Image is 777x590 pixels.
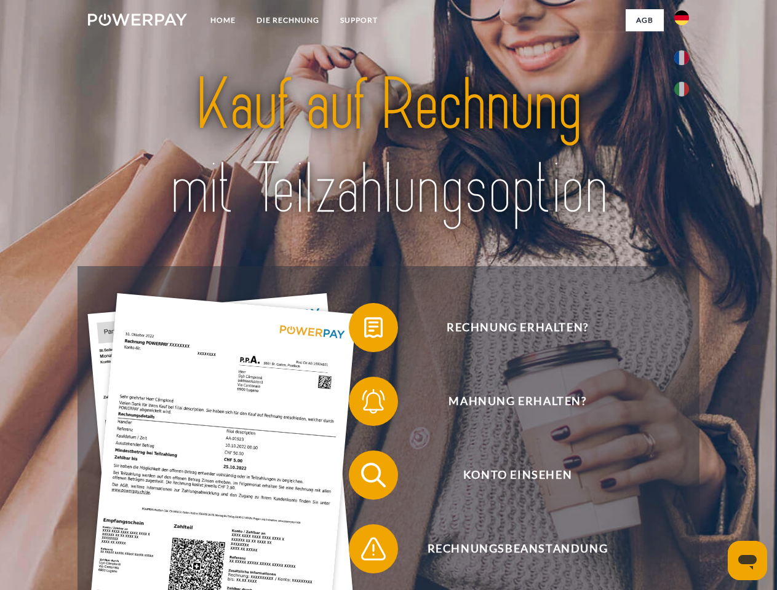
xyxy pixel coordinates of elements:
[674,82,689,96] img: it
[349,450,669,500] button: Konto einsehen
[358,312,389,343] img: qb_bill.svg
[358,386,389,417] img: qb_bell.svg
[246,9,330,31] a: DIE RECHNUNG
[367,450,668,500] span: Konto einsehen
[674,50,689,65] img: fr
[88,14,187,26] img: logo-powerpay-white.svg
[349,377,669,426] button: Mahnung erhalten?
[200,9,246,31] a: Home
[498,31,664,53] a: AGB (Kauf auf Rechnung)
[118,59,659,235] img: title-powerpay_de.svg
[349,303,669,352] button: Rechnung erhalten?
[626,9,664,31] a: agb
[367,377,668,426] span: Mahnung erhalten?
[367,303,668,352] span: Rechnung erhalten?
[674,10,689,25] img: de
[358,460,389,490] img: qb_search.svg
[358,533,389,564] img: qb_warning.svg
[330,9,388,31] a: SUPPORT
[349,524,669,573] button: Rechnungsbeanstandung
[728,541,767,580] iframe: Schaltfläche zum Öffnen des Messaging-Fensters
[367,524,668,573] span: Rechnungsbeanstandung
